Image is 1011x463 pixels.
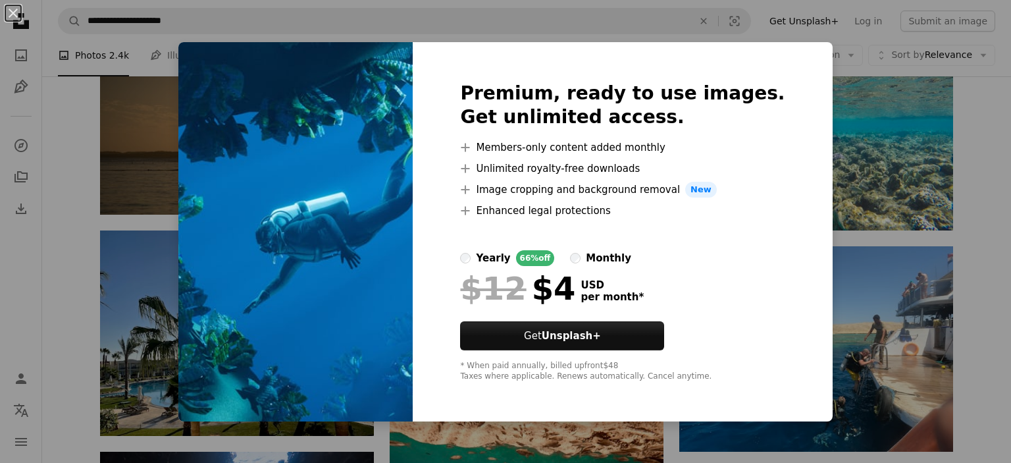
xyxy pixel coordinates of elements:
[460,140,785,155] li: Members-only content added monthly
[460,203,785,219] li: Enhanced legal protections
[178,42,413,422] img: premium_photo-1749318678247-21ca596b4a05
[460,253,471,263] input: yearly66%off
[476,250,510,266] div: yearly
[581,279,644,291] span: USD
[570,253,581,263] input: monthly
[542,330,601,342] strong: Unsplash+
[460,161,785,177] li: Unlimited royalty-free downloads
[460,182,785,198] li: Image cropping and background removal
[460,82,785,129] h2: Premium, ready to use images. Get unlimited access.
[460,361,785,382] div: * When paid annually, billed upfront $48 Taxes where applicable. Renews automatically. Cancel any...
[460,271,575,306] div: $4
[581,291,644,303] span: per month *
[516,250,555,266] div: 66% off
[586,250,631,266] div: monthly
[460,321,664,350] button: GetUnsplash+
[685,182,717,198] span: New
[460,271,526,306] span: $12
